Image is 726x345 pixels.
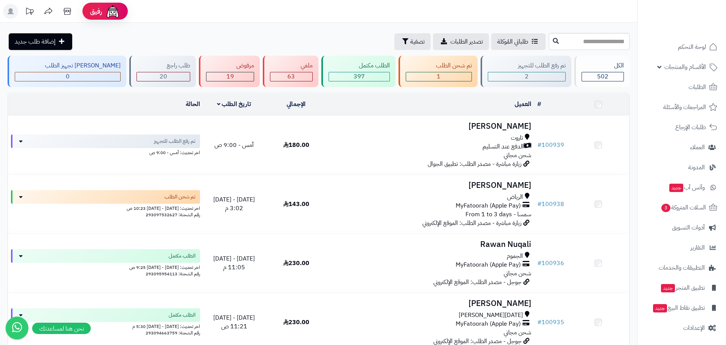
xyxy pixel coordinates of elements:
[537,318,541,327] span: #
[504,151,531,160] span: شحن مجاني
[329,72,389,81] div: 397
[511,134,523,142] span: تاروت
[15,72,120,81] div: 0
[537,259,541,268] span: #
[661,204,670,212] span: 3
[642,138,721,156] a: العملاء
[287,72,295,81] span: 63
[642,98,721,116] a: المراجعات والأسئلة
[504,328,531,337] span: شحن مجاني
[160,72,167,81] span: 20
[226,72,234,81] span: 19
[642,259,721,277] a: التطبيقات والخدمات
[488,61,566,70] div: تم رفع الطلب للتجهيز
[507,252,523,261] span: الجموم
[422,219,521,228] span: زيارة مباشرة - مصدر الطلب: الموقع الإلكتروني
[642,299,721,317] a: تطبيق نقاط البيعجديد
[537,318,564,327] a: #100935
[154,137,195,145] span: تم رفع الطلب للتجهيز
[488,72,565,81] div: 2
[690,242,705,253] span: التقارير
[213,254,255,272] span: [DATE] - [DATE] 11:05 م
[672,222,705,233] span: أدوات التسويق
[437,72,441,81] span: 1
[465,210,531,219] span: سمسا - From 1 to 3 days
[642,118,721,136] a: طلبات الإرجاع
[653,304,667,312] span: جديد
[642,198,721,217] a: السلات المتروكة3
[214,140,254,150] span: أمس - 9:00 ص
[664,62,706,72] span: الأقسام والمنتجات
[659,262,705,273] span: التطبيقات والخدمات
[213,313,255,331] span: [DATE] - [DATE] 11:21 ص
[642,279,721,297] a: تطبيق المتجرجديد
[11,148,200,156] div: اخر تحديث: أمس - 9:00 ص
[507,193,523,201] span: الرياض
[652,303,705,313] span: تطبيق نقاط البيع
[491,33,546,50] a: طلباتي المُوكلة
[15,61,121,70] div: [PERSON_NAME] تجهيز الطلب
[164,193,195,201] span: تم شحن الطلب
[283,140,309,150] span: 180.00
[169,252,195,260] span: الطلب مكتمل
[137,72,190,81] div: 20
[406,72,472,81] div: 1
[683,323,705,333] span: الإعدادات
[105,4,120,19] img: ai-face.png
[660,283,705,293] span: تطبيق المتجر
[537,200,564,209] a: #100938
[397,56,479,87] a: تم شحن الطلب 1
[11,322,200,330] div: اخر تحديث: [DATE] - [DATE] 5:30 م
[537,100,541,109] a: #
[9,33,72,50] a: إضافة طلب جديد
[456,201,521,210] span: MyFatoorah (Apple Pay)
[515,100,531,109] a: العميل
[642,319,721,337] a: الإعدادات
[320,56,397,87] a: الطلب مكتمل 397
[137,61,190,70] div: طلب راجع
[206,72,254,81] div: 19
[20,4,39,21] a: تحديثات المنصة
[537,200,541,209] span: #
[642,38,721,56] a: لوحة التحكم
[213,195,255,213] span: [DATE] - [DATE] 3:02 م
[450,37,483,46] span: تصدير الطلبات
[689,82,706,92] span: الطلبات
[330,240,531,249] h3: Rawan Nuqali
[669,184,683,192] span: جديد
[394,33,431,50] button: تصفية
[197,56,261,87] a: مرفوض 19
[642,219,721,237] a: أدوات التسويق
[582,61,624,70] div: الكل
[11,204,200,212] div: اخر تحديث: [DATE] - [DATE] 10:23 ص
[482,142,524,151] span: الدفع عند التسليم
[433,278,521,287] span: جوجل - مصدر الطلب: الموقع الإلكتروني
[146,329,200,336] span: رقم الشحنة: 293094663759
[642,78,721,96] a: الطلبات
[186,100,200,109] a: الحالة
[675,21,719,37] img: logo-2.png
[597,72,608,81] span: 502
[456,261,521,269] span: MyFatoorah (Apple Pay)
[410,37,425,46] span: تصفية
[663,102,706,112] span: المراجعات والأسئلة
[669,182,705,193] span: وآتس آب
[433,33,489,50] a: تصدير الطلبات
[525,72,529,81] span: 2
[146,270,200,277] span: رقم الشحنة: 293095954113
[642,178,721,197] a: وآتس آبجديد
[688,162,705,173] span: المدونة
[330,299,531,308] h3: [PERSON_NAME]
[537,259,564,268] a: #100936
[329,61,390,70] div: الطلب مكتمل
[261,56,320,87] a: ملغي 63
[479,56,573,87] a: تم رفع الطلب للتجهيز 2
[206,61,254,70] div: مرفوض
[537,140,564,150] a: #100939
[270,72,312,81] div: 63
[678,42,706,52] span: لوحة التحكم
[6,56,128,87] a: [PERSON_NAME] تجهيز الطلب 0
[90,7,102,16] span: رفيق
[661,284,675,292] span: جديد
[15,37,56,46] span: إضافة طلب جديد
